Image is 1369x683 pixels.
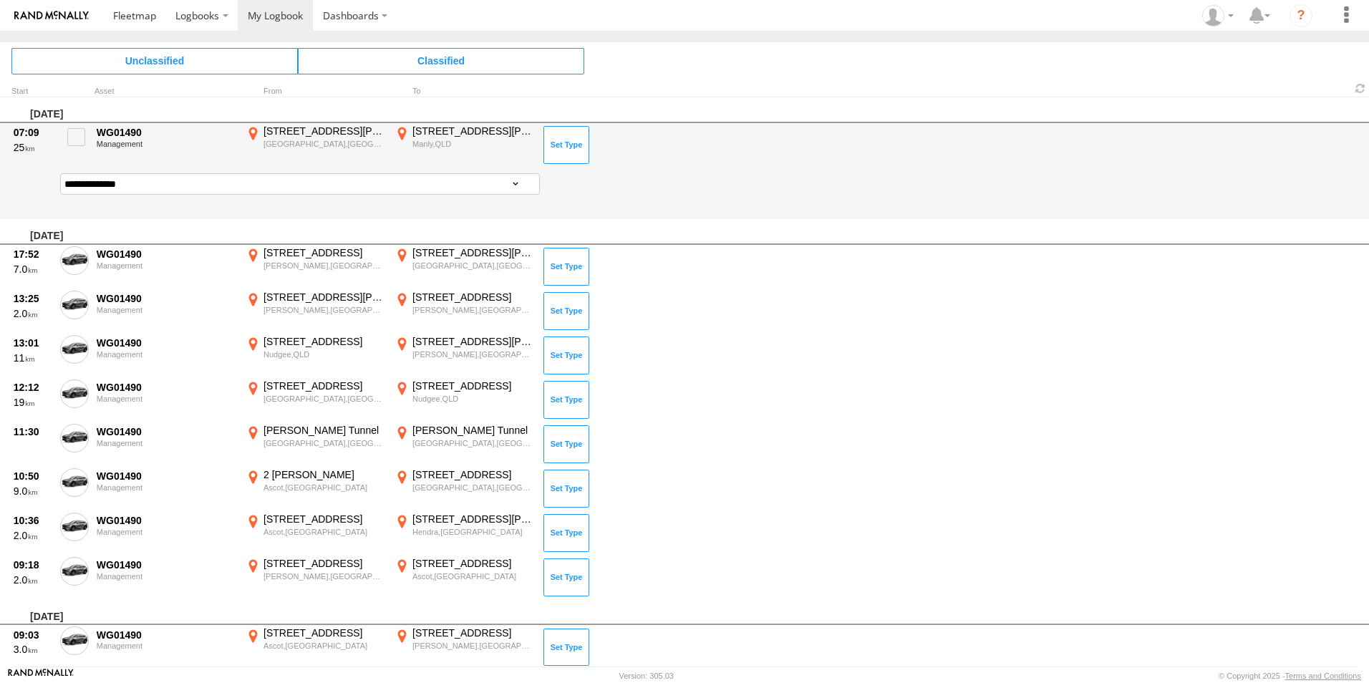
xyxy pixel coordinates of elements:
[14,425,52,438] div: 11:30
[543,558,589,596] button: Click to Set
[263,394,384,404] div: [GEOGRAPHIC_DATA],[GEOGRAPHIC_DATA]
[243,246,387,288] label: Click to View Event Location
[14,11,89,21] img: rand-logo.svg
[11,48,298,74] span: Click to view Unclassified Trips
[14,248,52,261] div: 17:52
[97,140,236,148] div: Management
[1219,672,1361,680] div: © Copyright 2025 -
[14,336,52,349] div: 13:01
[263,626,384,639] div: [STREET_ADDRESS]
[298,48,584,74] span: Click to view Classified Trips
[392,246,536,288] label: Click to View Event Location
[1352,82,1369,95] span: Refresh
[14,141,52,154] div: 25
[412,261,533,271] div: [GEOGRAPHIC_DATA],[GEOGRAPHIC_DATA]
[392,557,536,599] label: Click to View Event Location
[412,335,533,348] div: [STREET_ADDRESS][PERSON_NAME]
[392,468,536,510] label: Click to View Event Location
[97,350,236,359] div: Management
[392,291,536,332] label: Click to View Event Location
[1290,4,1312,27] i: ?
[412,246,533,259] div: [STREET_ADDRESS][PERSON_NAME]
[543,470,589,507] button: Click to Set
[97,558,236,571] div: WG01490
[263,513,384,525] div: [STREET_ADDRESS]
[243,291,387,332] label: Click to View Event Location
[14,485,52,498] div: 9.0
[243,557,387,599] label: Click to View Event Location
[1197,5,1239,26] div: James McInally
[263,468,384,481] div: 2 [PERSON_NAME]
[97,126,236,139] div: WG01490
[14,352,52,364] div: 11
[263,438,384,448] div: [GEOGRAPHIC_DATA],[GEOGRAPHIC_DATA]
[412,557,533,570] div: [STREET_ADDRESS]
[263,641,384,651] div: Ascot,[GEOGRAPHIC_DATA]
[263,335,384,348] div: [STREET_ADDRESS]
[619,672,674,680] div: Version: 305.03
[243,626,387,668] label: Click to View Event Location
[14,558,52,571] div: 09:18
[412,626,533,639] div: [STREET_ADDRESS]
[263,483,384,493] div: Ascot,[GEOGRAPHIC_DATA]
[97,381,236,394] div: WG01490
[97,629,236,641] div: WG01490
[263,305,384,315] div: [PERSON_NAME],[GEOGRAPHIC_DATA]
[392,513,536,554] label: Click to View Event Location
[14,629,52,641] div: 09:03
[263,349,384,359] div: Nudgee,QLD
[97,425,236,438] div: WG01490
[243,468,387,510] label: Click to View Event Location
[543,514,589,551] button: Click to Set
[97,439,236,447] div: Management
[1285,672,1361,680] a: Terms and Conditions
[97,514,236,527] div: WG01490
[392,88,536,95] div: To
[97,306,236,314] div: Management
[243,125,387,166] label: Click to View Event Location
[543,629,589,666] button: Click to Set
[412,527,533,537] div: Hendra,[GEOGRAPHIC_DATA]
[14,381,52,394] div: 12:12
[14,292,52,305] div: 13:25
[543,126,589,163] button: Click to Set
[412,468,533,481] div: [STREET_ADDRESS]
[14,396,52,409] div: 19
[14,470,52,483] div: 10:50
[97,483,236,492] div: Management
[97,261,236,270] div: Management
[412,571,533,581] div: Ascot,[GEOGRAPHIC_DATA]
[392,379,536,421] label: Click to View Event Location
[243,424,387,465] label: Click to View Event Location
[243,513,387,554] label: Click to View Event Location
[412,139,533,149] div: Manly,QLD
[263,246,384,259] div: [STREET_ADDRESS]
[97,292,236,305] div: WG01490
[14,529,52,542] div: 2.0
[392,626,536,668] label: Click to View Event Location
[263,379,384,392] div: [STREET_ADDRESS]
[412,483,533,493] div: [GEOGRAPHIC_DATA],[GEOGRAPHIC_DATA]
[14,573,52,586] div: 2.0
[14,126,52,139] div: 07:09
[8,669,74,683] a: Visit our Website
[263,291,384,304] div: [STREET_ADDRESS][PERSON_NAME]
[263,557,384,570] div: [STREET_ADDRESS]
[412,641,533,651] div: [PERSON_NAME],[GEOGRAPHIC_DATA]
[11,88,54,95] div: Click to Sort
[97,641,236,650] div: Management
[392,125,536,166] label: Click to View Event Location
[97,528,236,536] div: Management
[412,291,533,304] div: [STREET_ADDRESS]
[97,248,236,261] div: WG01490
[543,292,589,329] button: Click to Set
[543,248,589,285] button: Click to Set
[97,572,236,581] div: Management
[263,139,384,149] div: [GEOGRAPHIC_DATA],[GEOGRAPHIC_DATA]
[95,88,238,95] div: Asset
[243,335,387,377] label: Click to View Event Location
[243,379,387,421] label: Click to View Event Location
[543,336,589,374] button: Click to Set
[412,513,533,525] div: [STREET_ADDRESS][PERSON_NAME]
[263,261,384,271] div: [PERSON_NAME],[GEOGRAPHIC_DATA]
